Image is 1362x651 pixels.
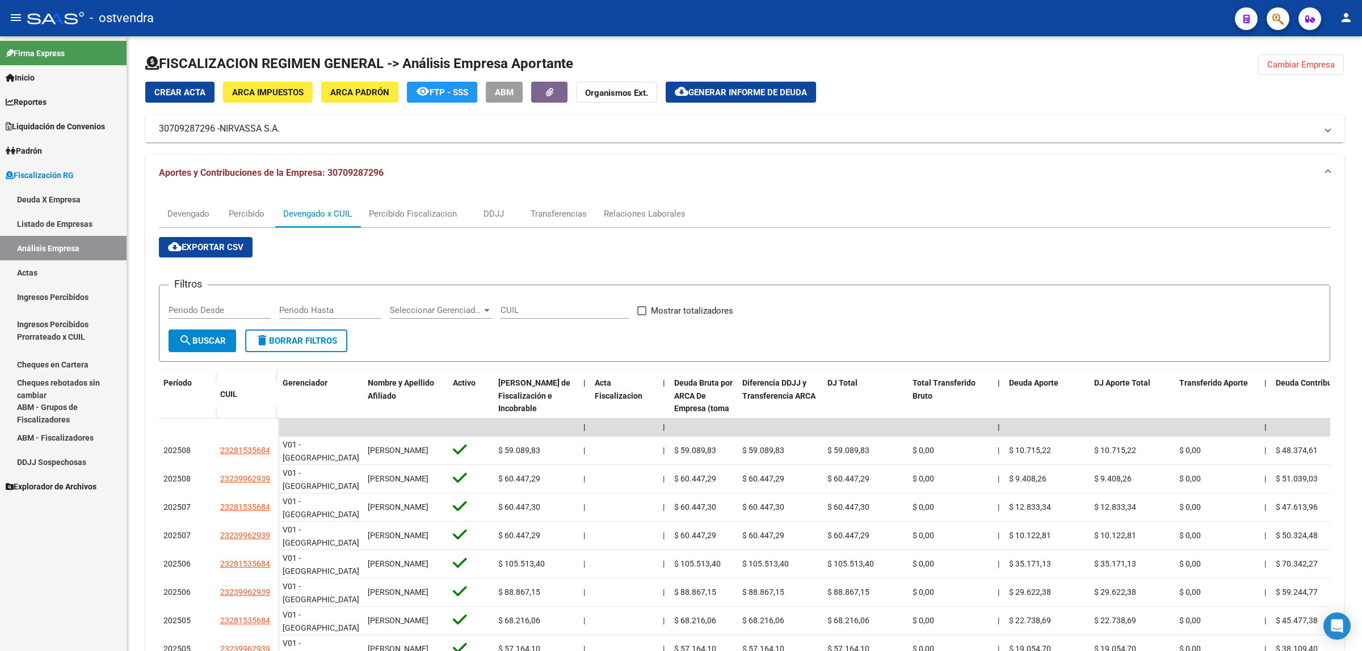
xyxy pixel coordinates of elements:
datatable-header-cell: Transferido Aporte [1175,371,1260,447]
button: Exportar CSV [159,237,253,257]
span: $ 50.324,48 [1276,531,1318,540]
span: Liquidación de Convenios [6,120,105,133]
span: $ 45.477,38 [1276,616,1318,625]
datatable-header-cell: Deuda Contribucion [1271,371,1356,447]
span: V01 - [GEOGRAPHIC_DATA] [283,582,359,604]
span: $ 35.171,13 [1009,559,1051,568]
span: Activo [453,378,476,387]
span: Fiscalización RG [6,169,74,181]
span: $ 47.613,96 [1276,502,1318,511]
button: Buscar [169,329,236,352]
span: 202505 [163,616,191,625]
span: CUIL [220,390,237,399]
span: [PERSON_NAME] de Fiscalización e Incobrable [498,378,570,413]
span: $ 10.715,22 [1094,446,1136,455]
span: [PERSON_NAME] [368,502,428,511]
span: $ 0,00 [913,502,934,511]
span: Buscar [179,336,226,346]
span: $ 105.513,40 [742,559,789,568]
span: Gerenciador [283,378,327,387]
datatable-header-cell: | [658,371,670,447]
span: Acta Fiscalizacion [595,378,642,400]
datatable-header-cell: DJ Aporte Total [1090,371,1175,447]
span: $ 105.513,40 [498,559,545,568]
h3: Filtros [169,276,208,292]
span: $ 60.447,30 [674,502,716,511]
button: Organismos Ext. [576,82,657,103]
span: | [1264,587,1266,597]
span: 23281535684 [220,446,270,455]
span: $ 88.867,15 [498,587,540,597]
span: | [1264,531,1266,540]
span: V01 - [GEOGRAPHIC_DATA] [283,497,359,519]
span: 202508 [163,446,191,455]
span: V01 - [GEOGRAPHIC_DATA] [283,553,359,576]
span: V01 - [GEOGRAPHIC_DATA] [283,525,359,547]
button: ARCA Impuestos [223,82,313,103]
datatable-header-cell: Nombre y Apellido Afiliado [363,371,448,447]
span: | [998,559,999,568]
span: V01 - [GEOGRAPHIC_DATA] [283,468,359,491]
span: | [1264,616,1266,625]
span: Exportar CSV [168,242,243,252]
span: $ 0,00 [913,616,934,625]
span: Cambiar Empresa [1267,60,1335,70]
span: $ 9.408,26 [1094,474,1132,483]
span: $ 60.447,30 [742,502,784,511]
span: $ 59.089,83 [498,446,540,455]
mat-icon: delete [255,333,269,347]
span: | [663,446,665,455]
span: 202506 [163,559,191,568]
datatable-header-cell: Acta Fiscalizacion [590,371,658,447]
span: - ostvendra [90,6,154,31]
span: | [1264,559,1266,568]
span: $ 12.833,34 [1094,502,1136,511]
span: 23239962939 [220,531,270,540]
span: $ 88.867,15 [827,587,869,597]
span: Firma Express [6,47,65,60]
button: ARCA Padrón [321,82,398,103]
span: Nombre y Apellido Afiliado [368,378,434,400]
span: | [998,378,1000,387]
span: $ 105.513,40 [827,559,874,568]
span: 202506 [163,587,191,597]
span: $ 60.447,30 [498,502,540,511]
span: $ 10.715,22 [1009,446,1051,455]
span: $ 68.216,06 [498,616,540,625]
span: | [998,502,999,511]
span: | [998,474,999,483]
datatable-header-cell: Diferencia DDJJ y Transferencia ARCA [738,371,823,447]
span: $ 59.089,83 [674,446,716,455]
datatable-header-cell: Deuda Bruta Neto de Fiscalización e Incobrable [494,371,579,447]
span: [PERSON_NAME] [368,531,428,540]
span: | [998,531,999,540]
mat-icon: menu [9,11,23,24]
span: $ 0,00 [913,559,934,568]
span: | [1264,474,1266,483]
span: Crear Acta [154,87,205,98]
span: [PERSON_NAME] [368,559,428,568]
span: Total Transferido Bruto [913,378,976,400]
span: $ 12.833,34 [1009,502,1051,511]
span: | [583,559,585,568]
span: V01 - [GEOGRAPHIC_DATA] [283,440,359,462]
span: $ 60.447,29 [498,531,540,540]
datatable-header-cell: Total Transferido Bruto [908,371,993,447]
span: $ 60.447,29 [742,531,784,540]
datatable-header-cell: | [579,371,590,447]
button: Generar informe de deuda [666,82,816,103]
span: $ 0,00 [1179,587,1201,597]
span: Inicio [6,71,35,84]
span: | [583,446,585,455]
button: FTP - SSS [407,82,477,103]
span: | [663,378,665,387]
span: Borrar Filtros [255,336,337,346]
span: | [663,559,665,568]
span: Aportes y Contribuciones de la Empresa: 30709287296 [159,167,384,178]
span: $ 105.513,40 [674,559,721,568]
span: | [583,422,586,432]
datatable-header-cell: Activo [448,371,494,447]
mat-icon: search [179,333,192,347]
datatable-header-cell: DJ Total [823,371,908,447]
span: $ 68.216,06 [742,616,784,625]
